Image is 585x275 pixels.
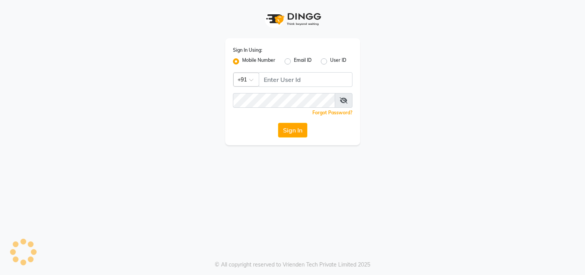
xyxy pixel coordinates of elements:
label: Sign In Using: [233,47,262,54]
img: logo1.svg [262,8,324,31]
label: User ID [330,57,346,66]
a: Forgot Password? [312,110,352,115]
button: Sign In [278,123,307,137]
label: Email ID [294,57,312,66]
label: Mobile Number [242,57,275,66]
input: Username [233,93,335,108]
input: Username [259,72,352,87]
